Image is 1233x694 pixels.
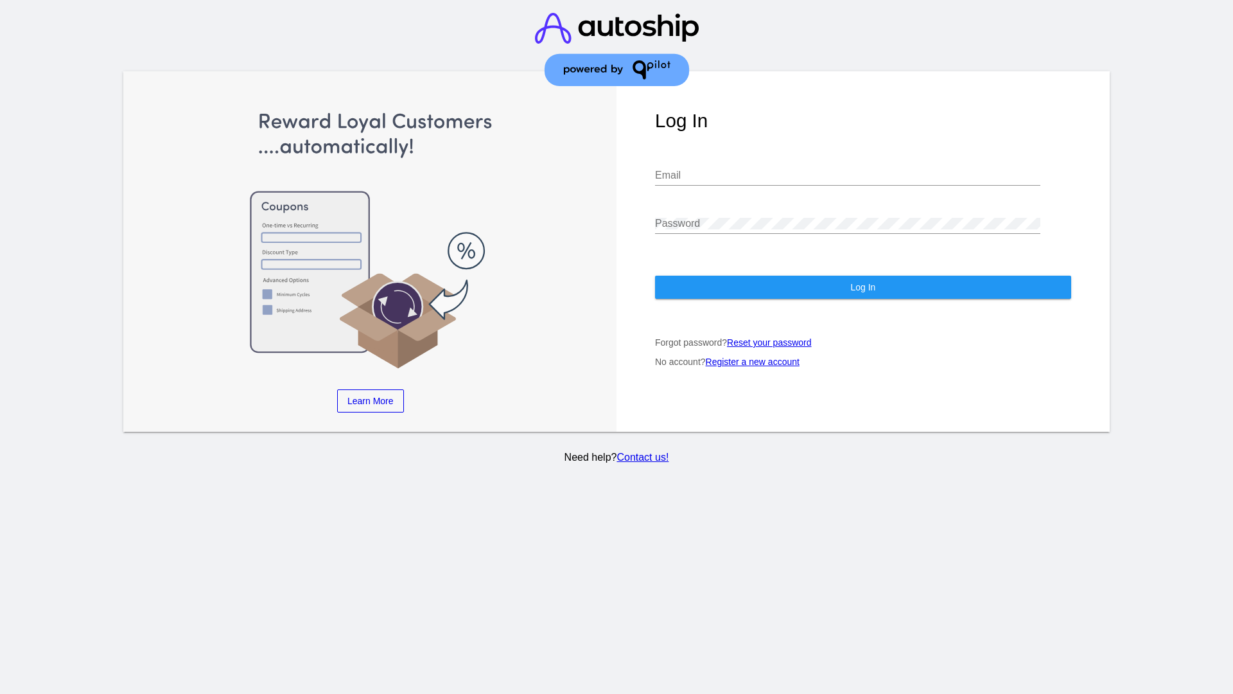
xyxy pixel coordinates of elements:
[655,276,1071,299] button: Log In
[655,110,1071,132] h1: Log In
[706,357,800,367] a: Register a new account
[655,170,1040,181] input: Email
[337,389,404,413] a: Learn More
[121,452,1112,463] p: Need help?
[616,452,669,463] a: Contact us!
[162,110,579,370] img: Apply Coupons Automatically to Scheduled Orders with QPilot
[655,357,1071,367] p: No account?
[727,337,812,348] a: Reset your password
[347,396,394,406] span: Learn More
[850,282,875,292] span: Log In
[655,337,1071,348] p: Forgot password?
